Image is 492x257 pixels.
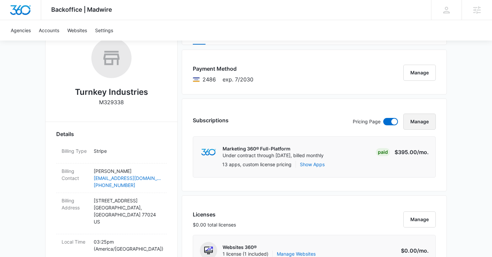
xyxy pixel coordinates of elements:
p: [STREET_ADDRESS] [GEOGRAPHIC_DATA] , [GEOGRAPHIC_DATA] 77024 US [94,197,161,225]
p: Under contract through [DATE], billed monthly [223,152,324,159]
span: /mo. [417,247,429,254]
p: Stripe [94,147,161,154]
div: Billing Contact[PERSON_NAME][EMAIL_ADDRESS][DOMAIN_NAME][PHONE_NUMBER] [56,164,167,193]
h3: Subscriptions [193,116,229,124]
span: exp. 7/2030 [223,75,253,83]
div: Billing Address[STREET_ADDRESS][GEOGRAPHIC_DATA],[GEOGRAPHIC_DATA] 77024US [56,193,167,234]
p: Pricing Page [353,118,381,125]
p: [PERSON_NAME] [94,168,161,175]
p: M329338 [99,98,124,106]
div: Paid [376,148,390,156]
p: 13 apps, custom license pricing [222,161,292,168]
p: $0.00 [397,247,429,255]
dt: Billing Type [62,147,88,154]
div: Billing TypeStripe [56,143,167,164]
h3: Payment Method [193,65,253,73]
p: Marketing 360® Full-Platform [223,145,324,152]
p: 03:25pm ( America/[GEOGRAPHIC_DATA] ) [94,238,161,252]
a: [PHONE_NUMBER] [94,182,161,189]
a: Websites [63,20,91,41]
span: /mo. [417,149,429,155]
a: Accounts [35,20,63,41]
a: [EMAIL_ADDRESS][DOMAIN_NAME] [94,175,161,182]
dt: Billing Contact [62,168,88,182]
a: Settings [91,20,117,41]
a: Agencies [7,20,35,41]
h3: Licenses [193,210,236,218]
dt: Billing Address [62,197,88,211]
button: Manage [403,114,436,130]
span: Backoffice | Madwire [51,6,112,13]
button: Show Apps [300,161,325,168]
span: Visa ending with [202,75,216,83]
img: marketing360Logo [201,149,216,156]
p: Websites 360® [223,244,316,251]
button: Manage [403,65,436,81]
dt: Local Time [62,238,88,245]
p: $0.00 total licenses [193,221,236,228]
p: $395.00 [395,148,429,156]
h2: Turnkey Industries [75,86,148,98]
button: Manage [403,211,436,228]
span: Details [56,130,74,138]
